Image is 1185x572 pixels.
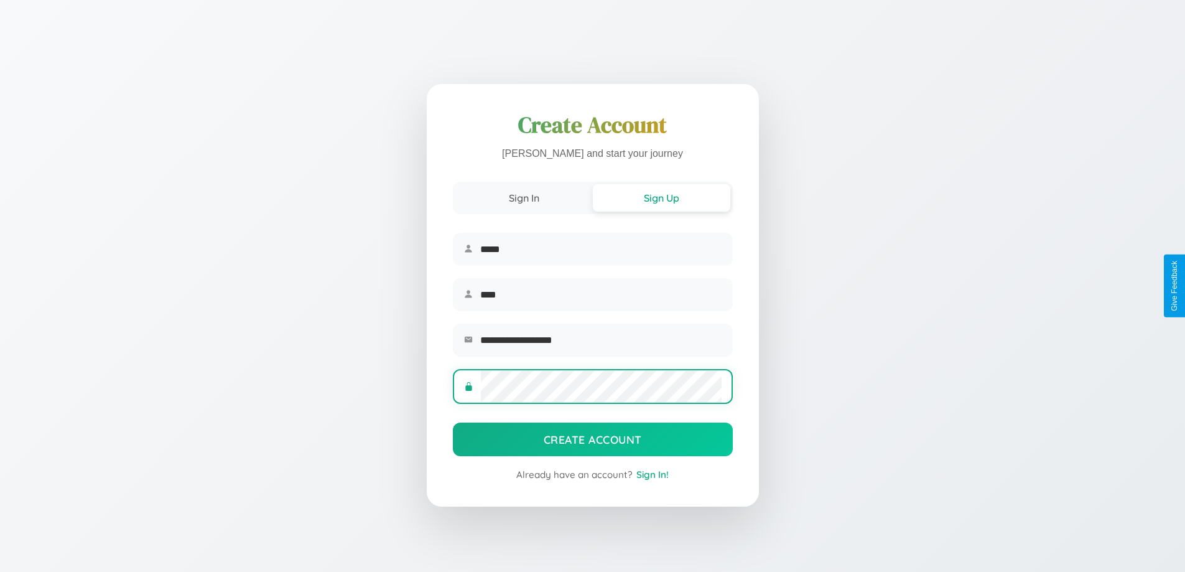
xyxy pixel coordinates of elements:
div: Give Feedback [1170,261,1179,311]
span: Sign In! [636,469,669,481]
h1: Create Account [453,110,733,140]
p: [PERSON_NAME] and start your journey [453,145,733,163]
div: Already have an account? [453,469,733,481]
button: Sign In [455,184,593,212]
button: Sign Up [593,184,730,212]
button: Create Account [453,423,733,456]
